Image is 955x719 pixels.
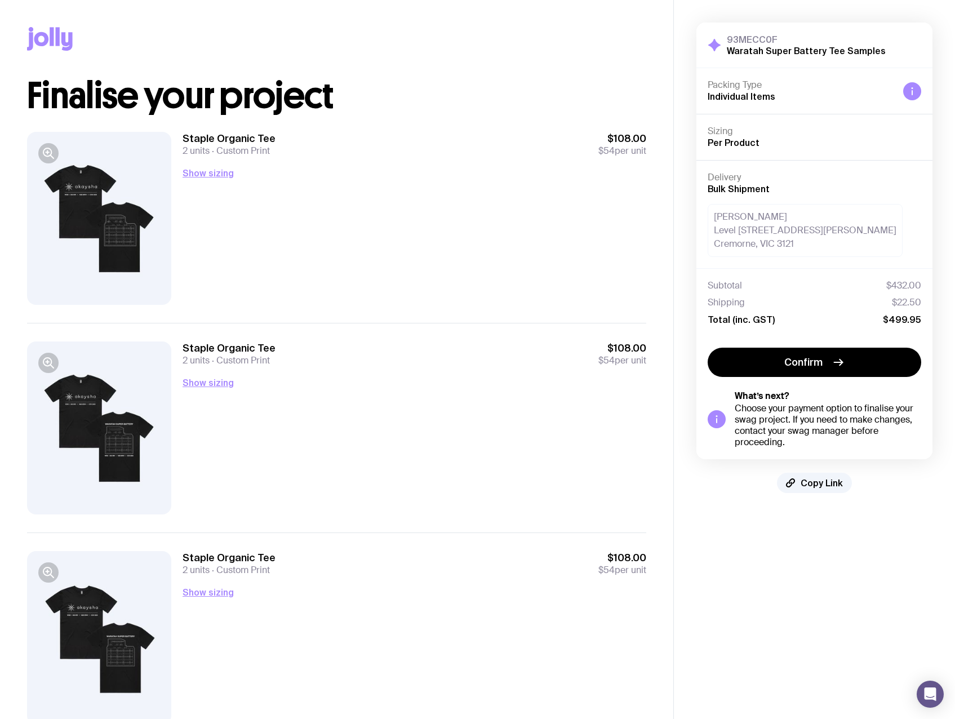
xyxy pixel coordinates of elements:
div: [PERSON_NAME] Level [STREET_ADDRESS][PERSON_NAME] Cremorne, VIC 3121 [708,204,903,257]
div: Choose your payment option to finalise your swag project. If you need to make changes, contact yo... [735,403,921,448]
h3: Staple Organic Tee [183,341,276,355]
span: Confirm [784,356,823,369]
span: per unit [598,355,646,366]
span: per unit [598,565,646,576]
h2: Waratah Super Battery Tee Samples [727,45,886,56]
button: Show sizing [183,376,234,389]
span: $54 [598,354,615,366]
span: per unit [598,145,646,157]
span: $54 [598,564,615,576]
span: Subtotal [708,280,742,291]
span: $108.00 [598,551,646,565]
span: Bulk Shipment [708,184,770,194]
span: $499.95 [883,314,921,325]
span: $432.00 [886,280,921,291]
span: 2 units [183,145,210,157]
span: Copy Link [801,477,843,489]
h4: Delivery [708,172,921,183]
h4: Packing Type [708,79,894,91]
h4: Sizing [708,126,921,137]
button: Copy Link [777,473,852,493]
span: 2 units [183,564,210,576]
h3: Staple Organic Tee [183,132,276,145]
h1: Finalise your project [27,78,646,114]
span: $108.00 [598,132,646,145]
span: $22.50 [892,297,921,308]
div: Open Intercom Messenger [917,681,944,708]
h3: 93MECC0F [727,34,886,45]
button: Show sizing [183,166,234,180]
span: Custom Print [210,145,270,157]
span: 2 units [183,354,210,366]
button: Confirm [708,348,921,377]
span: Total (inc. GST) [708,314,775,325]
h5: What’s next? [735,390,921,402]
span: Custom Print [210,564,270,576]
span: Per Product [708,137,759,148]
button: Show sizing [183,585,234,599]
span: Custom Print [210,354,270,366]
h3: Staple Organic Tee [183,551,276,565]
span: $54 [598,145,615,157]
span: Shipping [708,297,745,308]
span: $108.00 [598,341,646,355]
span: Individual Items [708,91,775,101]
